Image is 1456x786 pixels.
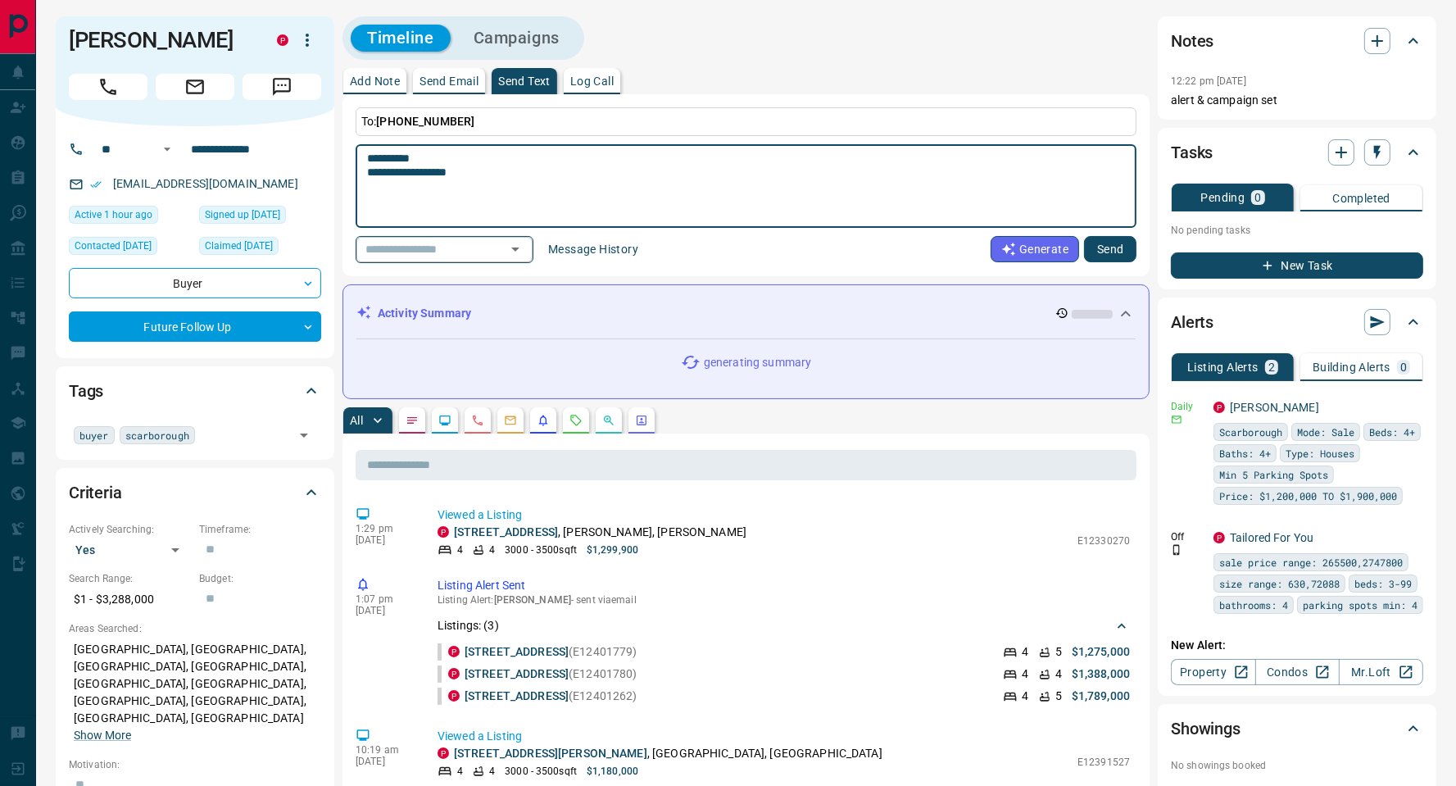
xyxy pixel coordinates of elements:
[471,414,484,427] svg: Calls
[465,666,637,683] p: (E12401780)
[293,424,315,447] button: Open
[1023,666,1029,683] p: 4
[438,747,449,759] div: property.ca
[69,757,321,772] p: Motivation:
[79,427,109,443] span: buyer
[69,537,191,563] div: Yes
[505,543,577,557] p: 3000 - 3500 sqft
[90,179,102,190] svg: Email Verified
[75,238,152,254] span: Contacted [DATE]
[406,414,419,427] svg: Notes
[1313,361,1390,373] p: Building Alerts
[1219,575,1340,592] span: size range: 630,72088
[1023,643,1029,661] p: 4
[1171,637,1423,654] p: New Alert:
[420,75,479,87] p: Send Email
[454,747,647,760] a: [STREET_ADDRESS][PERSON_NAME]
[1219,488,1397,504] span: Price: $1,200,000 TO $1,900,000
[438,617,499,634] p: Listings: ( 3 )
[489,543,495,557] p: 4
[704,354,811,371] p: generating summary
[1171,414,1182,425] svg: Email
[1072,688,1130,705] p: $1,789,000
[1171,758,1423,773] p: No showings booked
[489,764,495,779] p: 4
[1354,575,1412,592] span: beds: 3-99
[1171,218,1423,243] p: No pending tasks
[1230,531,1313,544] a: Tailored For You
[356,744,413,756] p: 10:19 am
[69,621,321,636] p: Areas Searched:
[454,524,746,541] p: , [PERSON_NAME], [PERSON_NAME]
[1023,688,1029,705] p: 4
[1171,28,1213,54] h2: Notes
[587,764,638,779] p: $1,180,000
[1303,597,1417,613] span: parking spots min: 4
[602,414,615,427] svg: Opportunities
[1055,666,1062,683] p: 4
[569,414,583,427] svg: Requests
[587,543,638,557] p: $1,299,900
[1171,302,1423,342] div: Alerts
[438,728,1130,745] p: Viewed a Listing
[74,727,131,744] button: Show More
[448,646,460,657] div: property.ca
[1171,544,1182,556] svg: Push Notification Only
[356,107,1136,136] p: To:
[356,523,413,534] p: 1:29 pm
[1171,709,1423,748] div: Showings
[1187,361,1259,373] p: Listing Alerts
[438,611,1130,641] div: Listings: (3)
[465,689,569,702] a: [STREET_ADDRESS]
[494,594,571,606] span: [PERSON_NAME]
[1219,466,1328,483] span: Min 5 Parking Spots
[1171,133,1423,172] div: Tasks
[465,688,637,705] p: (E12401262)
[1171,139,1213,166] h2: Tasks
[457,543,463,557] p: 4
[465,667,569,680] a: [STREET_ADDRESS]
[156,74,234,100] span: Email
[465,643,637,661] p: (E12401779)
[1286,445,1354,461] span: Type: Houses
[69,237,191,260] div: Wed Sep 10 2025
[277,34,288,46] div: property.ca
[351,25,451,52] button: Timeline
[438,577,1130,594] p: Listing Alert Sent
[465,645,569,658] a: [STREET_ADDRESS]
[69,371,321,411] div: Tags
[448,690,460,702] div: property.ca
[504,414,517,427] svg: Emails
[69,571,191,586] p: Search Range:
[356,298,1136,329] div: Activity Summary
[69,522,191,537] p: Actively Searching:
[438,507,1130,524] p: Viewed a Listing
[157,139,177,159] button: Open
[1055,688,1062,705] p: 5
[1268,361,1275,373] p: 2
[69,206,191,229] div: Sat Sep 13 2025
[376,115,474,128] span: [PHONE_NUMBER]
[505,764,577,779] p: 3000 - 3500 sqft
[69,479,122,506] h2: Criteria
[1171,399,1204,414] p: Daily
[1369,424,1415,440] span: Beds: 4+
[1254,192,1261,203] p: 0
[350,415,363,426] p: All
[1077,534,1130,548] p: E12330270
[1400,361,1407,373] p: 0
[113,177,298,190] a: [EMAIL_ADDRESS][DOMAIN_NAME]
[438,526,449,538] div: property.ca
[69,586,191,613] p: $1 - $3,288,000
[1219,424,1282,440] span: Scarborough
[457,25,576,52] button: Campaigns
[1077,755,1130,770] p: E12391527
[504,238,527,261] button: Open
[457,764,463,779] p: 4
[69,473,321,512] div: Criteria
[1213,402,1225,413] div: property.ca
[1219,445,1271,461] span: Baths: 4+
[199,571,321,586] p: Budget:
[205,207,280,223] span: Signed up [DATE]
[69,74,147,100] span: Call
